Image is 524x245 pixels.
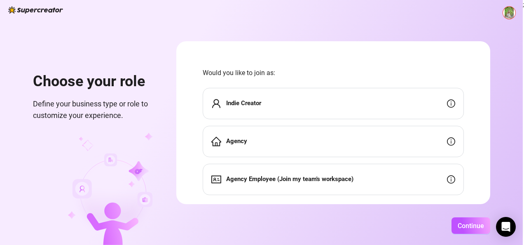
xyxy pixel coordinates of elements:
img: logo [8,6,63,14]
span: Would you like to join as: [203,68,464,78]
div: Open Intercom Messenger [496,217,516,237]
span: user [211,99,221,108]
img: ACg8ocJuHpyZqfqSUGHDHxpk7Bt10yuJgNe4p5a0l1msnMvOa5caalo=s96-c [503,7,515,19]
strong: Indie Creator [226,99,261,107]
strong: Agency Employee (Join my team's workspace) [226,175,353,183]
span: idcard [211,174,221,184]
button: Continue [451,217,490,234]
span: Define your business type or role to customize your experience. [33,98,157,122]
h1: Choose your role [33,73,157,91]
span: home [211,137,221,146]
strong: Agency [226,137,247,145]
span: info-circle [447,99,455,108]
span: info-circle [447,137,455,146]
span: Continue [458,222,484,230]
span: info-circle [447,175,455,184]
